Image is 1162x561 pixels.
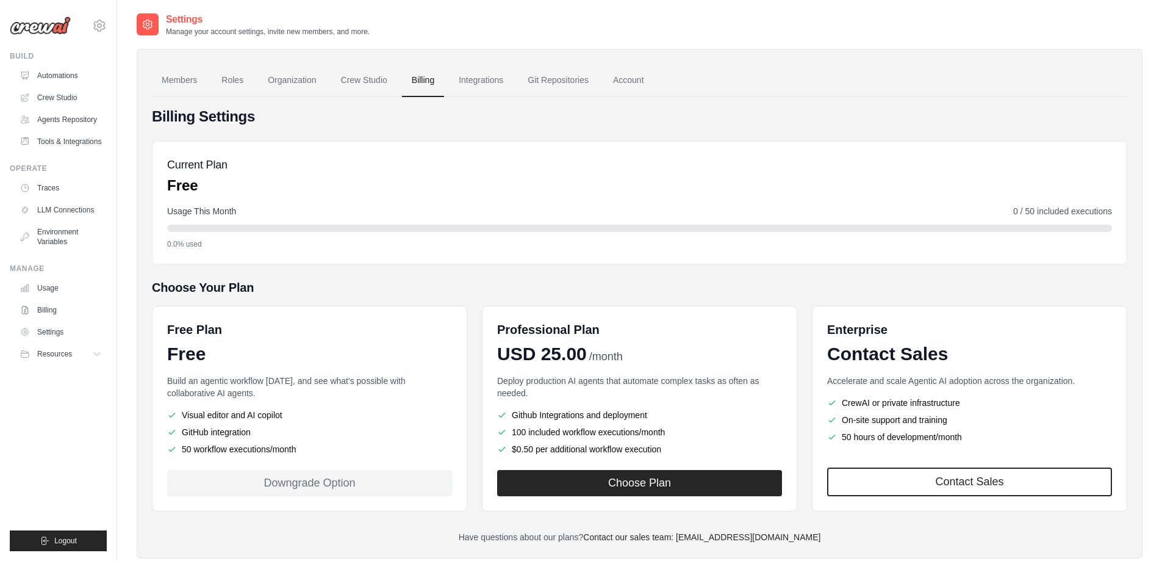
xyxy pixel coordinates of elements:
[15,132,107,151] a: Tools & Integrations
[583,532,820,542] a: Contact our sales team: [EMAIL_ADDRESS][DOMAIN_NAME]
[167,409,452,421] li: Visual editor and AI copilot
[167,443,452,455] li: 50 workflow executions/month
[152,531,1127,543] p: Have questions about our plans?
[331,64,397,97] a: Crew Studio
[497,409,782,421] li: Github Integrations and deployment
[10,164,107,173] div: Operate
[518,64,598,97] a: Git Repositories
[167,176,228,195] p: Free
[497,443,782,455] li: $0.50 per additional workflow execution
[167,470,452,496] div: Downgrade Option
[167,321,222,338] h6: Free Plan
[166,12,370,27] h2: Settings
[15,178,107,198] a: Traces
[167,156,228,173] h5: Current Plan
[258,64,326,97] a: Organization
[15,300,107,320] a: Billing
[167,426,452,438] li: GitHub integration
[827,397,1112,409] li: CrewAI or private infrastructure
[1013,205,1112,217] span: 0 / 50 included executions
[15,66,107,85] a: Automations
[167,239,202,249] span: 0.0% used
[152,64,207,97] a: Members
[589,349,623,365] span: /month
[152,107,1127,126] h4: Billing Settings
[15,278,107,298] a: Usage
[603,64,654,97] a: Account
[15,344,107,364] button: Resources
[212,64,253,97] a: Roles
[15,222,107,252] a: Environment Variables
[402,64,444,97] a: Billing
[10,51,107,61] div: Build
[54,536,77,546] span: Logout
[827,414,1112,426] li: On-site support and training
[497,321,600,338] h6: Professional Plan
[497,426,782,438] li: 100 included workflow executions/month
[827,375,1112,387] p: Accelerate and scale Agentic AI adoption across the organization.
[10,264,107,273] div: Manage
[37,349,72,359] span: Resources
[827,431,1112,443] li: 50 hours of development/month
[497,343,587,365] span: USD 25.00
[166,27,370,37] p: Manage your account settings, invite new members, and more.
[827,343,1112,365] div: Contact Sales
[10,530,107,551] button: Logout
[15,200,107,220] a: LLM Connections
[15,322,107,342] a: Settings
[827,321,1112,338] h6: Enterprise
[15,110,107,129] a: Agents Repository
[167,375,452,399] p: Build an agentic workflow [DATE], and see what's possible with collaborative AI agents.
[497,470,782,496] button: Choose Plan
[15,88,107,107] a: Crew Studio
[10,16,71,35] img: Logo
[152,279,1127,296] h5: Choose Your Plan
[497,375,782,399] p: Deploy production AI agents that automate complex tasks as often as needed.
[167,205,236,217] span: Usage This Month
[827,468,1112,496] a: Contact Sales
[449,64,513,97] a: Integrations
[167,343,452,365] div: Free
